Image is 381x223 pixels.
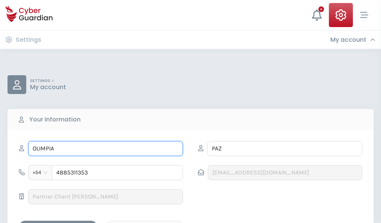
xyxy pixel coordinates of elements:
[30,78,66,83] p: SETTINGS >
[318,6,324,12] div: +
[29,115,81,124] b: Your information
[330,36,366,44] h3: My account
[330,36,375,44] div: My account
[30,83,66,91] p: My account
[16,36,41,44] h3: Settings
[33,167,48,178] span: +54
